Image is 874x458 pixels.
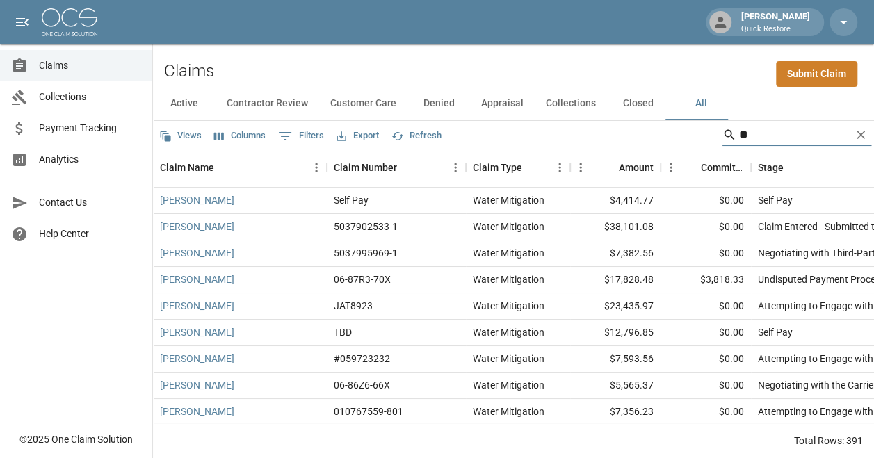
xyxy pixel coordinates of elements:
[160,148,214,187] div: Claim Name
[599,158,619,177] button: Sort
[701,148,744,187] div: Committed Amount
[473,272,544,286] div: Water Mitigation
[156,125,205,147] button: Views
[153,87,874,120] div: dynamic tabs
[334,404,403,418] div: 010767559-801
[39,152,141,167] span: Analytics
[784,158,803,177] button: Sort
[758,325,793,339] div: Self Pay
[8,8,36,36] button: open drawer
[681,158,701,177] button: Sort
[794,434,863,448] div: Total Rows: 391
[570,346,661,373] div: $7,593.56
[334,325,352,339] div: TBD
[661,188,751,214] div: $0.00
[334,148,397,187] div: Claim Number
[39,90,141,104] span: Collections
[661,373,751,399] div: $0.00
[619,148,654,187] div: Amount
[661,240,751,267] div: $0.00
[160,193,234,207] a: [PERSON_NAME]
[473,148,522,187] div: Claim Type
[160,220,234,234] a: [PERSON_NAME]
[160,404,234,418] a: [PERSON_NAME]
[214,158,234,177] button: Sort
[570,373,661,399] div: $5,565.37
[334,272,391,286] div: 06-87R3-70X
[397,158,416,177] button: Sort
[160,378,234,392] a: [PERSON_NAME]
[333,125,382,147] button: Export
[661,267,751,293] div: $3,818.33
[570,157,591,178] button: Menu
[334,378,390,392] div: 06-86Z6-66X
[522,158,542,177] button: Sort
[327,148,466,187] div: Claim Number
[570,293,661,320] div: $23,435.97
[661,320,751,346] div: $0.00
[473,325,544,339] div: Water Mitigation
[661,214,751,240] div: $0.00
[473,220,544,234] div: Water Mitigation
[39,121,141,136] span: Payment Tracking
[216,87,319,120] button: Contractor Review
[160,272,234,286] a: [PERSON_NAME]
[164,61,214,81] h2: Claims
[334,246,398,260] div: 5037995969-1
[211,125,269,147] button: Select columns
[570,188,661,214] div: $4,414.77
[470,87,535,120] button: Appraisal
[570,148,661,187] div: Amount
[661,148,751,187] div: Committed Amount
[160,299,234,313] a: [PERSON_NAME]
[661,399,751,425] div: $0.00
[670,87,732,120] button: All
[334,352,390,366] div: #059723232
[445,157,466,178] button: Menu
[42,8,97,36] img: ocs-logo-white-transparent.png
[466,148,570,187] div: Claim Type
[549,157,570,178] button: Menu
[334,299,373,313] div: JAT8923
[473,193,544,207] div: Water Mitigation
[722,124,871,149] div: Search
[160,246,234,260] a: [PERSON_NAME]
[570,320,661,346] div: $12,796.85
[776,61,857,87] a: Submit Claim
[473,246,544,260] div: Water Mitigation
[388,125,445,147] button: Refresh
[661,346,751,373] div: $0.00
[570,214,661,240] div: $38,101.08
[661,293,751,320] div: $0.00
[473,352,544,366] div: Water Mitigation
[334,220,398,234] div: 5037902533-1
[306,157,327,178] button: Menu
[535,87,607,120] button: Collections
[758,148,784,187] div: Stage
[607,87,670,120] button: Closed
[39,58,141,73] span: Claims
[473,378,544,392] div: Water Mitigation
[153,148,327,187] div: Claim Name
[570,240,661,267] div: $7,382.56
[741,24,810,35] p: Quick Restore
[160,352,234,366] a: [PERSON_NAME]
[661,157,681,178] button: Menu
[850,124,871,145] button: Clear
[153,87,216,120] button: Active
[570,399,661,425] div: $7,356.23
[39,227,141,241] span: Help Center
[570,267,661,293] div: $17,828.48
[160,325,234,339] a: [PERSON_NAME]
[19,432,133,446] div: © 2025 One Claim Solution
[334,193,369,207] div: Self Pay
[758,193,793,207] div: Self Pay
[39,195,141,210] span: Contact Us
[473,299,544,313] div: Water Mitigation
[736,10,816,35] div: [PERSON_NAME]
[275,125,327,147] button: Show filters
[473,404,544,418] div: Water Mitigation
[319,87,407,120] button: Customer Care
[407,87,470,120] button: Denied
